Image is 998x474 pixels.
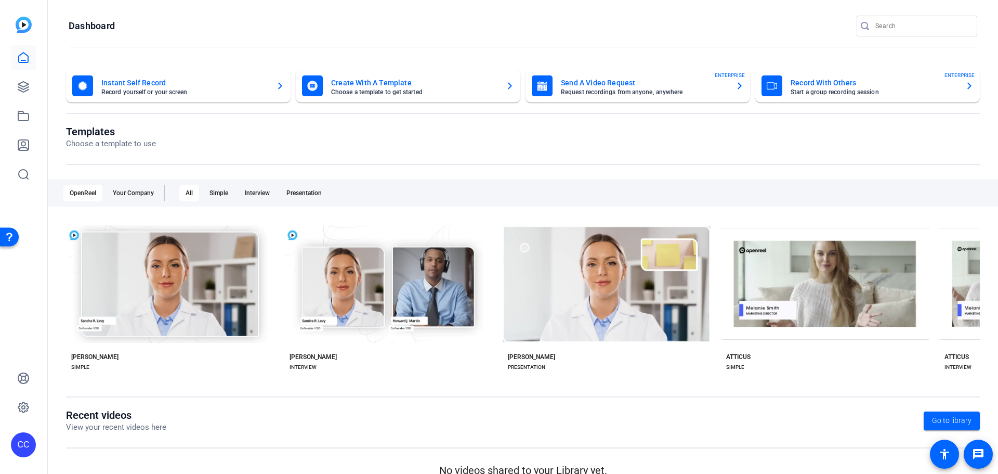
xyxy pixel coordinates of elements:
[875,20,969,32] input: Search
[932,415,971,426] span: Go to library
[71,353,119,361] div: [PERSON_NAME]
[66,138,156,150] p: Choose a template to use
[561,89,727,95] mat-card-subtitle: Request recordings from anyone, anywhere
[66,69,291,103] button: Instant Self RecordRecord yourself or your screen
[791,89,957,95] mat-card-subtitle: Start a group recording session
[66,125,156,138] h1: Templates
[107,185,160,201] div: Your Company
[755,69,980,103] button: Record With OthersStart a group recording sessionENTERPRISE
[944,353,969,361] div: ATTICUS
[71,363,89,371] div: SIMPLE
[508,363,545,371] div: PRESENTATION
[561,76,727,89] mat-card-title: Send A Video Request
[179,185,199,201] div: All
[924,412,980,430] a: Go to library
[16,17,32,33] img: blue-gradient.svg
[972,448,984,460] mat-icon: message
[715,71,745,79] span: ENTERPRISE
[280,185,328,201] div: Presentation
[239,185,276,201] div: Interview
[11,432,36,457] div: CC
[726,353,751,361] div: ATTICUS
[66,409,166,421] h1: Recent videos
[526,69,750,103] button: Send A Video RequestRequest recordings from anyone, anywhereENTERPRISE
[331,89,497,95] mat-card-subtitle: Choose a template to get started
[290,363,317,371] div: INTERVIEW
[296,69,520,103] button: Create With A TemplateChoose a template to get started
[331,76,497,89] mat-card-title: Create With A Template
[290,353,337,361] div: [PERSON_NAME]
[101,76,268,89] mat-card-title: Instant Self Record
[726,363,744,371] div: SIMPLE
[944,363,971,371] div: INTERVIEW
[944,71,975,79] span: ENTERPRISE
[66,421,166,433] p: View your recent videos here
[203,185,234,201] div: Simple
[791,76,957,89] mat-card-title: Record With Others
[101,89,268,95] mat-card-subtitle: Record yourself or your screen
[508,353,555,361] div: [PERSON_NAME]
[63,185,102,201] div: OpenReel
[938,448,951,460] mat-icon: accessibility
[69,20,115,32] h1: Dashboard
